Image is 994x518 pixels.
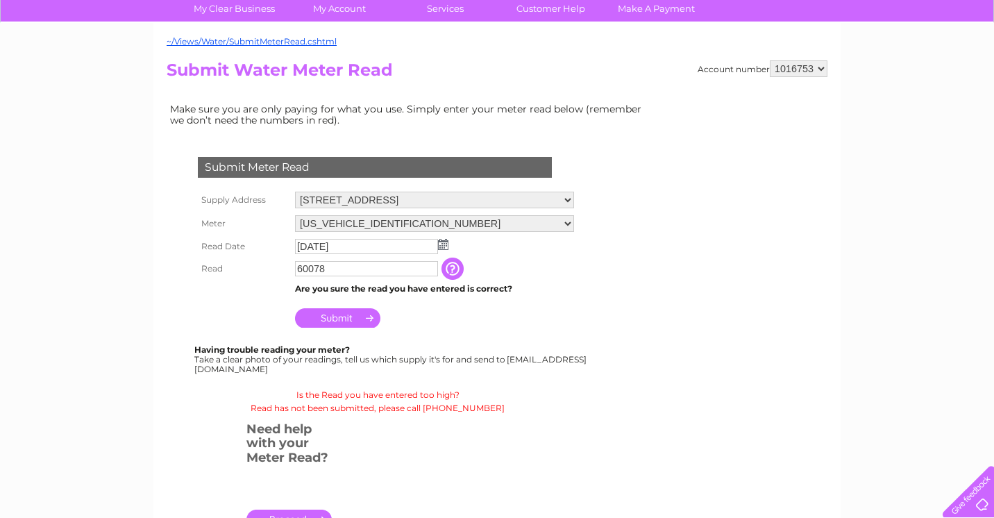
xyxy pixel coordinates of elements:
[948,59,981,69] a: Log out
[167,36,337,47] a: ~/Views/Water/SubmitMeterRead.cshtml
[198,157,552,178] div: Submit Meter Read
[246,419,332,472] h3: Need help with your Meter Read?
[823,59,865,69] a: Telecoms
[902,59,936,69] a: Contact
[194,212,292,235] th: Meter
[441,258,466,280] input: Information
[194,258,292,280] th: Read
[194,344,350,355] b: Having trouble reading your meter?
[35,36,106,78] img: logo.png
[194,345,589,374] div: Take a clear photo of your readings, tell us which supply it's for and send to [EMAIL_ADDRESS][DO...
[167,388,589,415] p: Is the Read you have entered too high? Read has not been submitted, please call [PHONE_NUMBER]
[784,59,815,69] a: Energy
[732,7,828,24] a: 0333 014 3131
[873,59,893,69] a: Blog
[292,280,578,298] td: Are you sure the read you have entered is correct?
[170,8,826,67] div: Clear Business is a trading name of Verastar Limited (registered in [GEOGRAPHIC_DATA] No. 3667643...
[438,239,448,250] img: ...
[167,60,827,87] h2: Submit Water Meter Read
[698,60,827,77] div: Account number
[750,59,776,69] a: Water
[194,188,292,212] th: Supply Address
[167,100,652,129] td: Make sure you are only paying for what you use. Simply enter your meter read below (remember we d...
[194,235,292,258] th: Read Date
[295,308,380,328] input: Submit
